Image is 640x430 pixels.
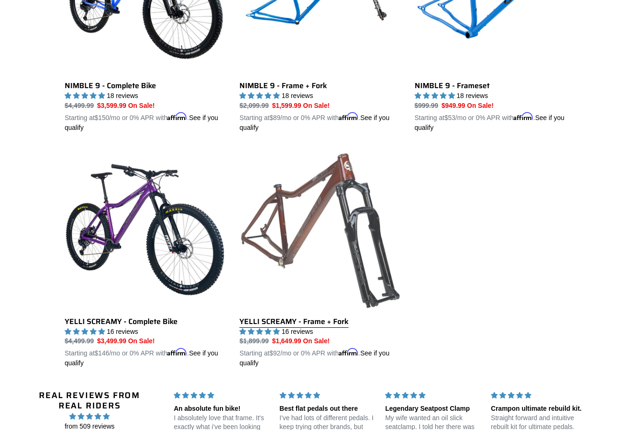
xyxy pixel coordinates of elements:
div: 5 stars [491,391,586,400]
div: Legendary Seatpost Clamp [385,404,480,414]
div: 5 stars [174,391,268,400]
div: An absolute fun bike! [174,404,268,414]
div: Crampon ultimate rebuild kit. [491,404,586,414]
span: 4.96 stars [32,411,147,422]
div: 5 stars [385,391,480,400]
div: 5 stars [280,391,374,400]
h2: Real Reviews from Real Riders [32,391,147,411]
div: Best flat pedals out there [280,404,374,414]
